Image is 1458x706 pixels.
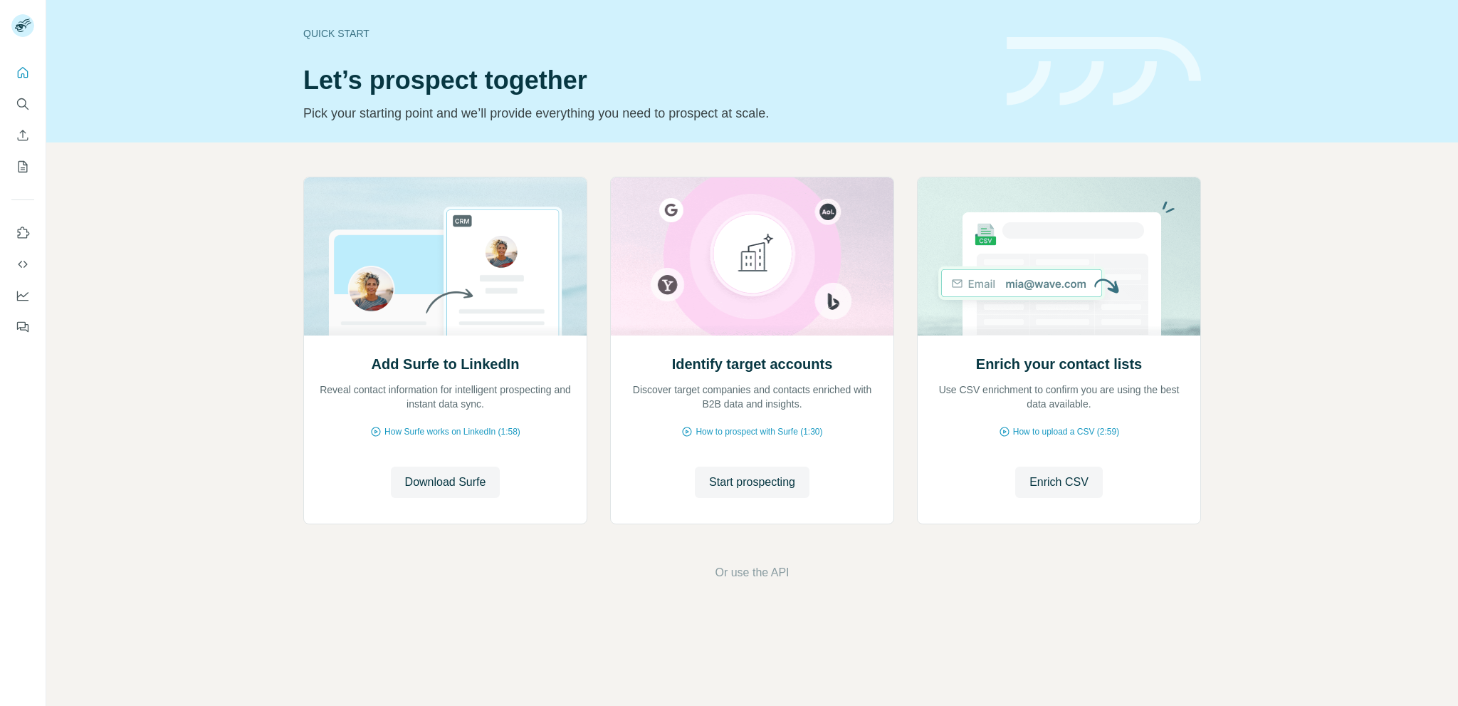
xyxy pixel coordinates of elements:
img: Add Surfe to LinkedIn [303,177,587,336]
button: My lists [11,154,34,180]
p: Discover target companies and contacts enriched with B2B data and insights. [625,383,879,411]
button: Use Surfe on LinkedIn [11,220,34,246]
p: Pick your starting point and we’ll provide everything you need to prospect at scale. [303,103,990,123]
img: Enrich your contact lists [917,177,1201,336]
img: banner [1007,37,1201,106]
button: Search [11,91,34,117]
button: Start prospecting [695,467,809,498]
button: Enrich CSV [11,123,34,148]
span: Download Surfe [405,474,486,491]
button: Use Surfe API [11,251,34,277]
img: Identify target accounts [610,177,894,336]
button: Quick start [11,60,34,85]
h2: Identify target accounts [672,354,833,374]
p: Use CSV enrichment to confirm you are using the best data available. [932,383,1186,411]
button: Feedback [11,314,34,340]
button: Or use the API [715,564,789,581]
div: Quick start [303,26,990,41]
span: Start prospecting [709,474,795,491]
span: How to upload a CSV (2:59) [1013,425,1119,438]
h2: Add Surfe to LinkedIn [372,354,520,374]
p: Reveal contact information for intelligent prospecting and instant data sync. [318,383,572,411]
span: Enrich CSV [1029,474,1089,491]
button: Dashboard [11,283,34,308]
span: How Surfe works on LinkedIn (1:58) [384,425,520,438]
button: Download Surfe [391,467,500,498]
button: Enrich CSV [1015,467,1103,498]
h1: Let’s prospect together [303,66,990,95]
span: How to prospect with Surfe (1:30) [696,425,822,438]
h2: Enrich your contact lists [976,354,1142,374]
